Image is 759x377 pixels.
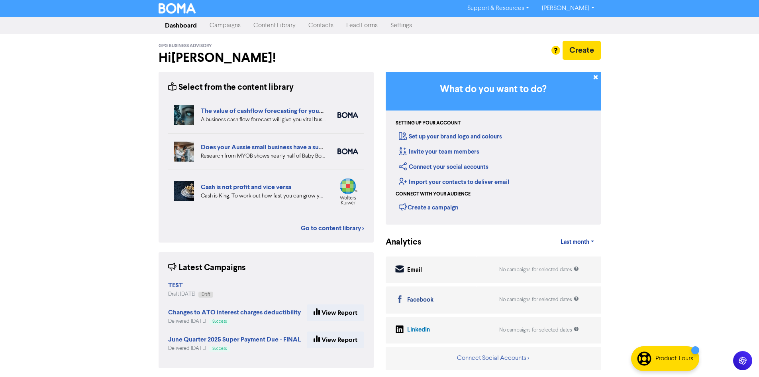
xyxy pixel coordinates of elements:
[168,281,183,289] strong: TEST
[201,183,291,191] a: Cash is not profit and vice versa
[461,2,535,15] a: Support & Resources
[337,148,358,154] img: boma
[212,320,227,324] span: Success
[168,282,183,289] a: TEST
[399,133,502,140] a: Set up your brand logo and colours
[535,2,600,15] a: [PERSON_NAME]
[168,337,301,343] a: June Quarter 2025 Super Payment Due - FINAL
[201,152,326,160] div: Research from MYOB shows nearly half of Baby Boomer business owners are planning to exit in the n...
[407,326,430,335] div: LinkedIn
[168,262,246,274] div: Latest Campaigns
[386,236,412,249] div: Analytics
[202,292,210,296] span: Draft
[396,191,471,198] div: Connect with your audience
[201,107,347,115] a: The value of cashflow forecasting for your business
[159,18,203,34] a: Dashboard
[201,143,361,151] a: Does your Aussie small business have a succession plan?
[168,318,301,325] div: Delivered [DATE]
[168,310,301,316] a: Changes to ATO interest charges deductibility
[399,163,488,171] a: Connect your social accounts
[399,178,509,186] a: Import your contacts to deliver email
[337,112,358,118] img: boma_accounting
[386,72,601,225] div: Getting Started in BOMA
[302,18,340,34] a: Contacts
[159,3,196,14] img: BOMA Logo
[719,339,759,377] iframe: Chat Widget
[307,304,364,321] a: View Report
[168,308,301,316] strong: Changes to ATO interest charges deductibility
[499,296,579,304] div: No campaigns for selected dates
[384,18,418,34] a: Settings
[168,336,301,343] strong: June Quarter 2025 Super Payment Due - FINAL
[159,43,212,49] span: GPG Business Advisory
[340,18,384,34] a: Lead Forms
[396,120,461,127] div: Setting up your account
[398,84,589,95] h3: What do you want to do?
[561,239,589,246] span: Last month
[159,50,374,65] h2: Hi [PERSON_NAME] !
[399,201,458,213] div: Create a campaign
[301,223,364,233] a: Go to content library >
[407,296,433,305] div: Facebook
[337,178,358,205] img: wolterskluwer
[168,81,294,94] div: Select from the content library
[307,332,364,348] a: View Report
[201,192,326,200] div: Cash is King. To work out how fast you can grow your business, you need to look at your projected...
[212,347,227,351] span: Success
[399,148,479,156] a: Invite your team members
[247,18,302,34] a: Content Library
[203,18,247,34] a: Campaigns
[407,266,422,275] div: Email
[563,41,601,60] button: Create
[457,353,530,363] button: Connect Social Accounts >
[201,116,326,124] div: A business cash flow forecast will give you vital business intelligence to help you scenario-plan...
[168,290,213,298] div: Draft [DATE]
[168,345,301,352] div: Delivered [DATE]
[499,266,579,274] div: No campaigns for selected dates
[499,326,579,334] div: No campaigns for selected dates
[554,234,600,250] a: Last month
